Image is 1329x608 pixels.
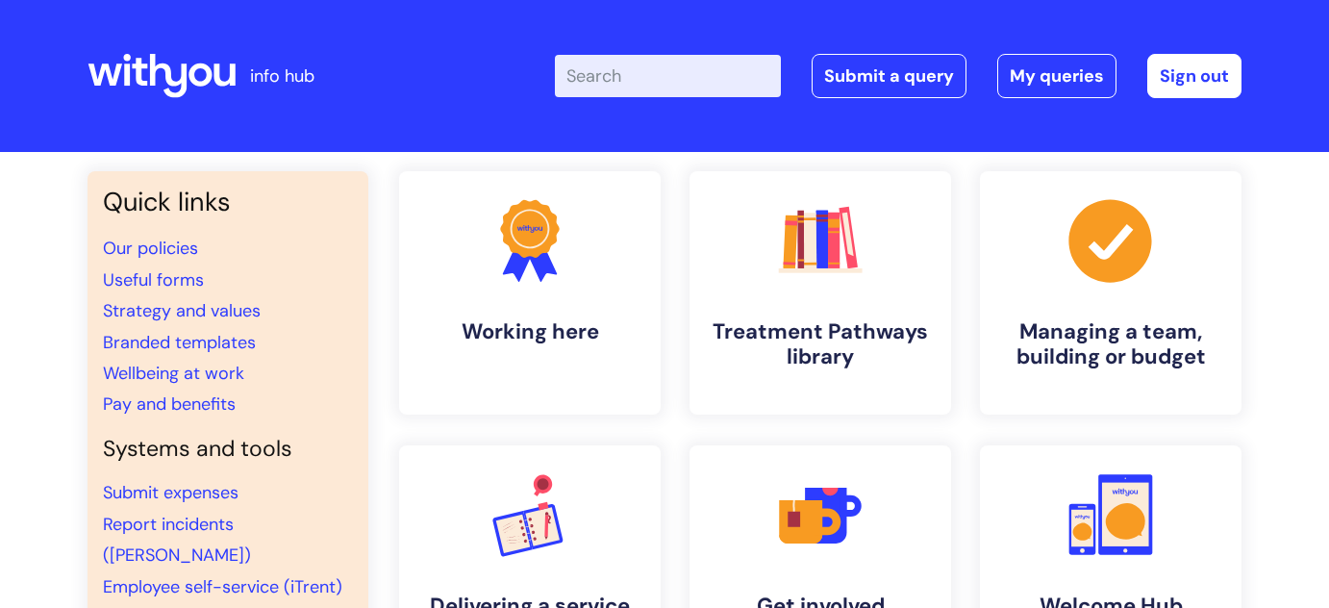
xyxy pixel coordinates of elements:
a: Employee self-service (iTrent) [103,575,342,598]
div: | - [555,54,1241,98]
a: Working here [399,171,661,415]
p: info hub [250,61,314,91]
a: Report incidents ([PERSON_NAME]) [103,513,251,567]
a: Our policies [103,237,198,260]
h4: Systems and tools [103,436,353,463]
a: Submit expenses [103,481,238,504]
h4: Managing a team, building or budget [995,319,1226,370]
a: Strategy and values [103,299,261,322]
a: Managing a team, building or budget [980,171,1241,415]
a: Pay and benefits [103,393,236,416]
a: Useful forms [103,268,204,291]
a: Treatment Pathways library [690,171,951,415]
a: Sign out [1147,54,1241,98]
a: Wellbeing at work [103,362,244,385]
a: Submit a query [812,54,966,98]
h3: Quick links [103,187,353,217]
a: My queries [997,54,1116,98]
h4: Treatment Pathways library [705,319,936,370]
input: Search [555,55,781,97]
a: Branded templates [103,331,256,354]
h4: Working here [414,319,645,344]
